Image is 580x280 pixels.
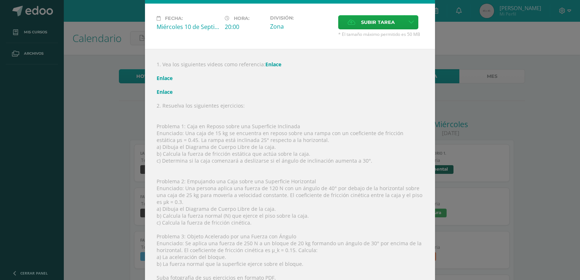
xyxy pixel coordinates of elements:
[338,31,423,37] span: * El tamaño máximo permitido es 50 MB
[270,22,332,30] div: Zona
[234,16,249,21] span: Hora:
[157,23,219,31] div: Miércoles 10 de Septiembre
[270,15,332,21] label: División:
[157,88,173,95] a: Enlace
[157,75,173,82] a: Enlace
[265,61,281,68] a: Enlace
[361,16,395,29] span: Subir tarea
[225,23,264,31] div: 20:00
[165,16,183,21] span: Fecha:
